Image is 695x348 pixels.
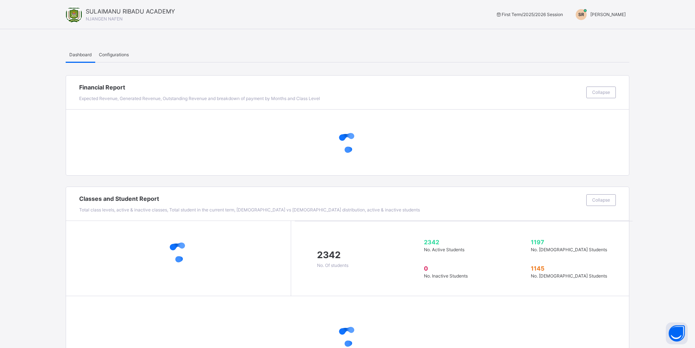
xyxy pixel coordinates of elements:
span: Total class levels, active & inactive classes, Total student in the current term, [DEMOGRAPHIC_DA... [79,207,420,213]
span: Classes and Student Report [79,194,583,203]
span: Collapse [592,89,610,96]
span: 1145 [531,264,614,273]
span: 2342 [317,248,348,262]
span: SULAIMANU RIBADU ACADEMY [86,7,175,16]
span: SR [578,11,584,18]
span: No. [DEMOGRAPHIC_DATA] Students [531,247,607,252]
span: 0 [424,264,508,273]
span: Dashboard [69,51,92,58]
span: 1197 [531,238,614,246]
span: session/term information [495,12,563,17]
span: 2342 [424,238,508,246]
span: [PERSON_NAME] [590,12,626,17]
span: Collapse [592,197,610,203]
button: Open asap [666,322,688,344]
span: No. [DEMOGRAPHIC_DATA] Students [531,273,607,279]
span: No. Active Students [424,247,464,252]
span: Expected Revenue, Generated Revenue, Outstanding Revenue and breakdown of payment by Months and C... [79,96,320,101]
span: No. Of students [317,263,348,268]
span: NJANGEN NAFEN [86,16,123,22]
span: Configurations [99,51,129,58]
span: Financial Report [79,83,583,92]
span: No. Inactive Students [424,273,468,279]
